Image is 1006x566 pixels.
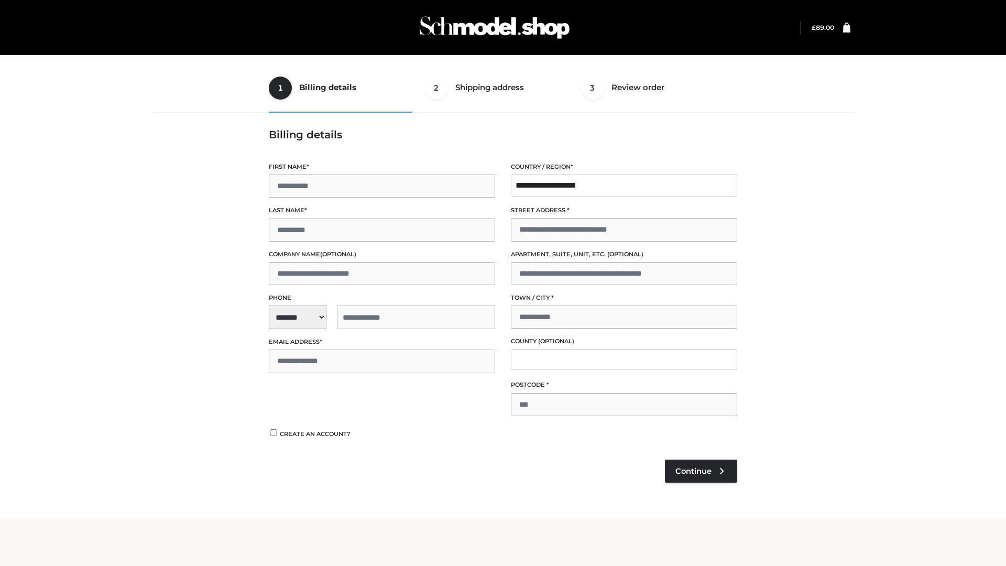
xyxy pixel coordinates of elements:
[280,430,351,438] span: Create an account?
[269,429,278,436] input: Create an account?
[269,337,495,347] label: Email address
[511,162,737,172] label: Country / Region
[538,338,574,345] span: (optional)
[812,24,834,31] a: £89.00
[675,466,712,476] span: Continue
[269,205,495,215] label: Last name
[607,251,643,258] span: (optional)
[269,128,737,141] h3: Billing details
[812,24,816,31] span: £
[269,249,495,259] label: Company name
[269,293,495,303] label: Phone
[511,336,737,346] label: County
[511,205,737,215] label: Street address
[812,24,834,31] bdi: 89.00
[511,293,737,303] label: Town / City
[511,380,737,390] label: Postcode
[665,460,737,483] a: Continue
[416,7,573,48] img: Schmodel Admin 964
[320,251,356,258] span: (optional)
[511,249,737,259] label: Apartment, suite, unit, etc.
[269,162,495,172] label: First name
